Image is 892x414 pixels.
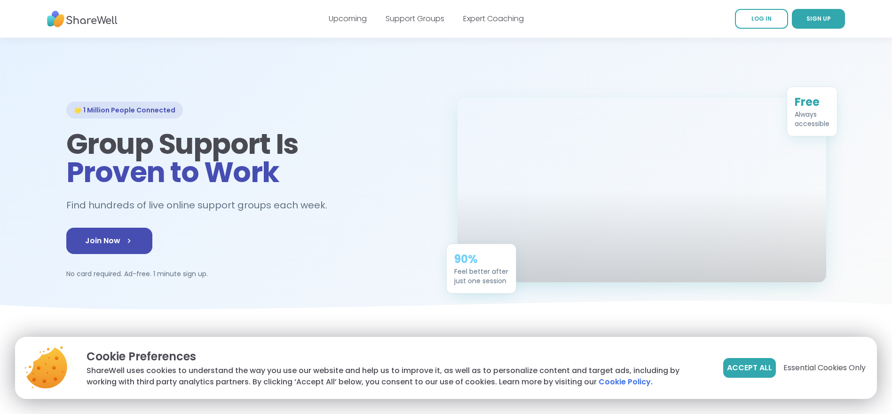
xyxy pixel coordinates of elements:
h2: Find hundreds of live online support groups each week. [66,198,337,213]
div: 🌟 1 Million People Connected [66,102,183,119]
a: Join Now [66,228,152,254]
span: Proven to Work [66,152,279,192]
a: Upcoming [329,13,367,24]
span: SIGN UP [806,15,831,23]
span: Join Now [85,235,134,247]
div: Free [795,95,829,110]
a: Expert Coaching [463,13,524,24]
span: Essential Cookies Only [783,362,866,374]
div: Always accessible [795,110,829,128]
a: Support Groups [386,13,444,24]
div: 90% [454,252,508,267]
button: Accept All [723,358,776,378]
p: Cookie Preferences [87,348,708,365]
img: ShareWell Nav Logo [47,6,118,32]
a: LOG IN [735,9,788,29]
a: SIGN UP [792,9,845,29]
a: Cookie Policy. [599,376,653,388]
span: Accept All [727,362,772,374]
div: Feel better after just one session [454,267,508,286]
p: ShareWell uses cookies to understand the way you use our website and help us to improve it, as we... [87,365,708,388]
span: LOG IN [751,15,772,23]
h1: Group Support Is [66,130,435,186]
p: No card required. Ad-free. 1 minute sign up. [66,269,435,279]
